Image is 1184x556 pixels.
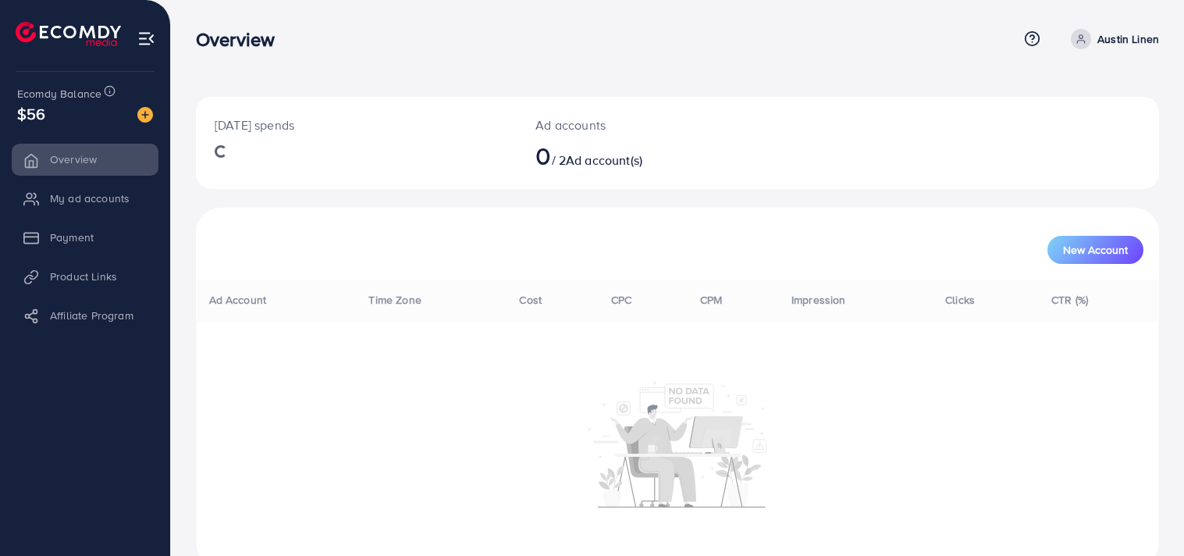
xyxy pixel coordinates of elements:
[535,141,739,170] h2: / 2
[1063,244,1128,255] span: New Account
[16,22,121,46] img: logo
[566,151,642,169] span: Ad account(s)
[215,116,498,134] p: [DATE] spends
[535,116,739,134] p: Ad accounts
[1065,29,1159,49] a: Austin Linen
[1047,236,1143,264] button: New Account
[535,137,551,173] span: 0
[196,28,287,51] h3: Overview
[137,30,155,48] img: menu
[17,86,101,102] span: Ecomdy Balance
[137,107,153,123] img: image
[1097,30,1159,48] p: Austin Linen
[17,102,45,125] span: $56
